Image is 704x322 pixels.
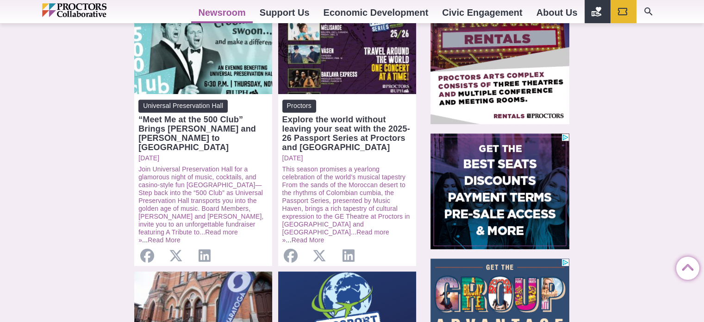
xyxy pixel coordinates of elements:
[282,100,316,112] span: Proctors
[292,236,324,244] a: Read More
[42,3,146,17] img: Proctors logo
[148,236,181,244] a: Read More
[430,133,569,249] iframe: Advertisement
[282,115,412,152] div: Explore the world without leaving your seat with the 2025-26 Passport Series at Proctors and [GEO...
[676,257,695,276] a: Back to Top
[282,228,389,244] a: Read more »
[282,165,412,244] p: ...
[430,8,569,124] iframe: Advertisement
[282,100,412,152] a: Proctors Explore the world without leaving your seat with the 2025-26 Passport Series at Proctors...
[282,165,410,236] a: This season promises a yearlong celebration of the world’s musical tapestry From the sands of the...
[138,154,268,162] a: [DATE]
[282,154,412,162] a: [DATE]
[138,165,263,236] a: Join Universal Preservation Hall for a glamorous night of music, cocktails, and casino-style fun ...
[138,228,238,244] a: Read more »
[138,100,268,152] a: Universal Preservation Hall “Meet Me at the 500 Club” Brings [PERSON_NAME] and [PERSON_NAME] to [...
[138,165,268,244] p: ...
[138,115,268,152] div: “Meet Me at the 500 Club” Brings [PERSON_NAME] and [PERSON_NAME] to [GEOGRAPHIC_DATA]
[138,100,228,112] span: Universal Preservation Hall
